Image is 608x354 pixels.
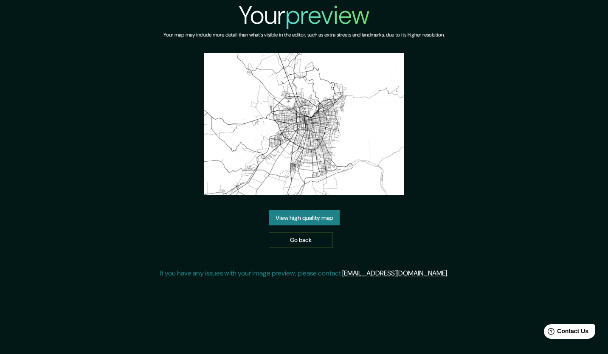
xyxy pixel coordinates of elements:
a: [EMAIL_ADDRESS][DOMAIN_NAME] [342,269,447,278]
p: If you have any issues with your image preview, please contact . [160,268,448,278]
img: created-map-preview [204,53,404,195]
iframe: Help widget launcher [532,321,599,345]
a: Go back [269,232,333,248]
h6: Your map may include more detail than what's visible in the editor, such as extra streets and lan... [163,31,445,39]
a: View high quality map [269,210,340,226]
